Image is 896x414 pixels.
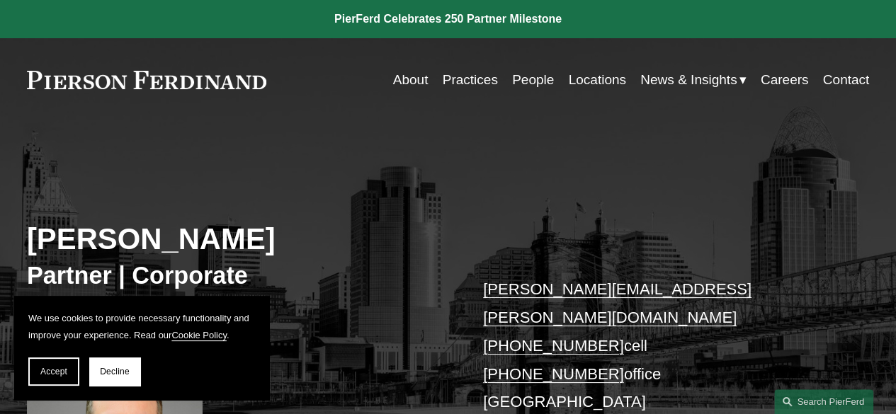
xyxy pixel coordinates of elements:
a: folder dropdown [640,67,746,93]
p: We use cookies to provide necessary functionality and improve your experience. Read our . [28,310,255,343]
a: [PHONE_NUMBER] [483,337,624,355]
button: Decline [89,357,140,386]
section: Cookie banner [14,296,269,400]
a: People [512,67,554,93]
a: About [393,67,429,93]
a: Careers [761,67,809,93]
span: Accept [40,367,67,376]
a: [PERSON_NAME][EMAIL_ADDRESS][PERSON_NAME][DOMAIN_NAME] [483,280,752,326]
a: Locations [568,67,625,93]
a: [PHONE_NUMBER] [483,365,624,383]
a: Search this site [774,389,873,414]
a: Contact [823,67,870,93]
h3: Partner | Corporate [27,260,448,290]
a: Practices [443,67,498,93]
span: News & Insights [640,68,737,92]
button: Accept [28,357,79,386]
span: Decline [100,367,130,376]
a: Cookie Policy [171,330,227,340]
h2: [PERSON_NAME] [27,222,448,258]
